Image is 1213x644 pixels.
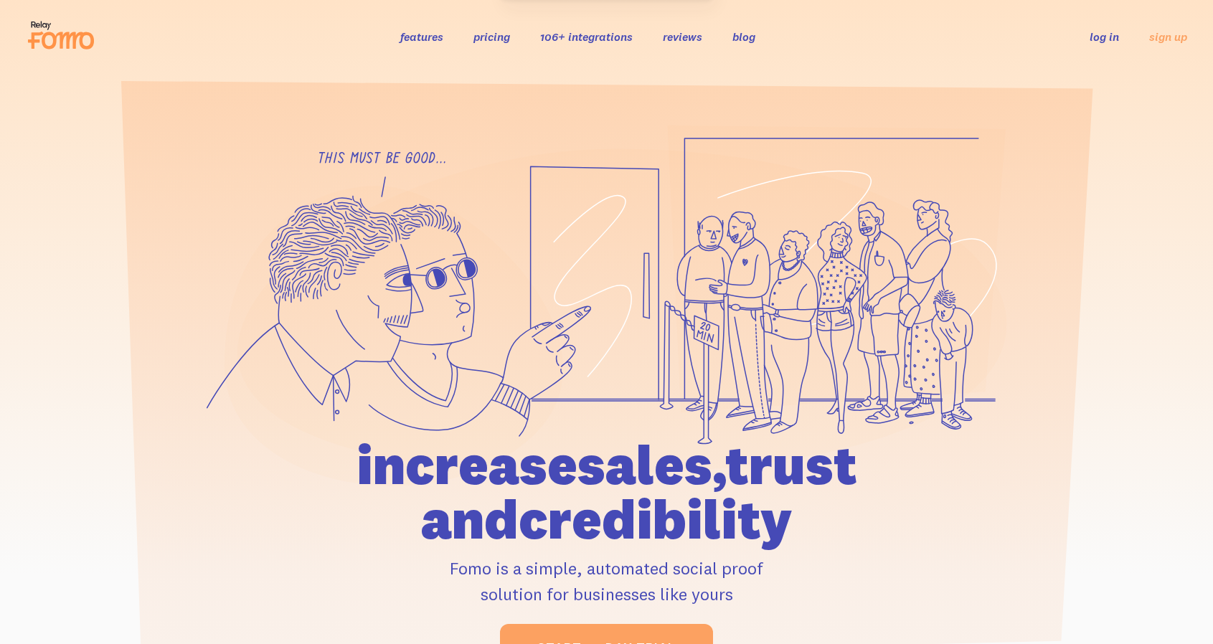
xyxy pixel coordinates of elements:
a: log in [1090,29,1119,44]
a: pricing [473,29,510,44]
a: blog [732,29,755,44]
p: Fomo is a simple, automated social proof solution for businesses like yours [275,555,939,607]
a: sign up [1149,29,1187,44]
a: features [400,29,443,44]
a: reviews [663,29,702,44]
a: 106+ integrations [540,29,633,44]
h1: increase sales, trust and credibility [275,437,939,546]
